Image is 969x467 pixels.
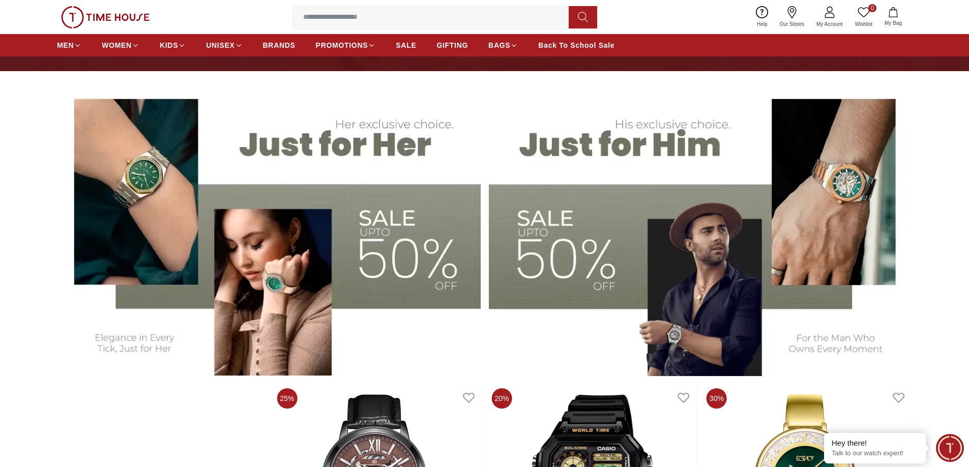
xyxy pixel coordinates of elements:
[538,36,614,54] a: Back To School Sale
[489,81,913,376] img: Men's Watches Banner
[849,4,878,30] a: 0Wishlist
[263,40,296,50] span: BRANDS
[206,40,234,50] span: UNISEX
[160,40,178,50] span: KIDS
[832,438,918,448] div: Hey there!
[436,36,468,54] a: GIFTING
[774,4,810,30] a: Our Stores
[488,40,510,50] span: BAGS
[102,36,139,54] a: WOMEN
[880,19,906,27] span: My Bag
[868,4,876,12] span: 0
[492,388,512,409] span: 20%
[832,449,918,458] p: Talk to our watch expert!
[488,36,518,54] a: BAGS
[57,36,81,54] a: MEN
[316,36,376,54] a: PROMOTIONS
[396,36,416,54] a: SALE
[57,81,481,376] img: Women's Watches Banner
[160,36,186,54] a: KIDS
[61,6,150,28] img: ...
[102,40,132,50] span: WOMEN
[396,40,416,50] span: SALE
[707,388,727,409] span: 30%
[263,36,296,54] a: BRANDS
[538,40,614,50] span: Back To School Sale
[776,20,808,28] span: Our Stores
[936,434,964,462] div: Chat Widget
[206,36,242,54] a: UNISEX
[436,40,468,50] span: GIFTING
[851,20,876,28] span: Wishlist
[878,5,908,29] button: My Bag
[753,20,772,28] span: Help
[316,40,368,50] span: PROMOTIONS
[812,20,847,28] span: My Account
[57,40,74,50] span: MEN
[751,4,774,30] a: Help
